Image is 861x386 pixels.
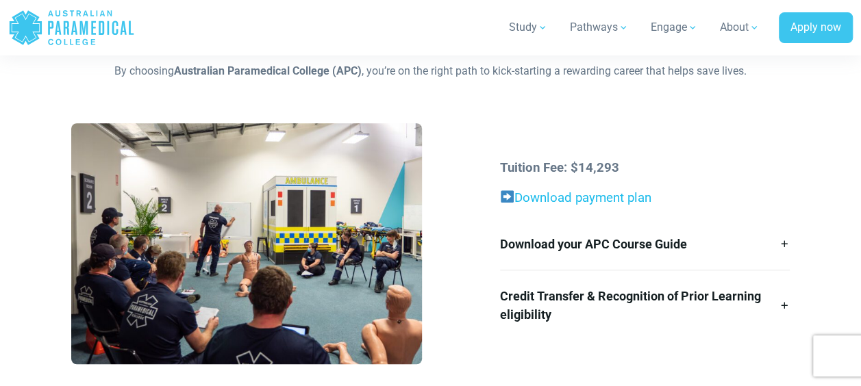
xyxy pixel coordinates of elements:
a: About [712,8,768,47]
a: Download your APC Course Guide [500,218,790,270]
strong: Tuition Fee: $14,293 [500,160,619,175]
a: Engage [642,8,706,47]
a: Pathways [562,8,637,47]
a: Apply now [779,12,853,44]
a: Download payment plan [500,190,651,205]
p: By choosing , you’re on the right path to kick-starting a rewarding career that helps save lives. [71,63,789,79]
a: Credit Transfer & Recognition of Prior Learning eligibility [500,270,790,340]
strong: Australian Paramedical College (APC) [174,64,362,77]
a: Australian Paramedical College [8,5,135,50]
img: ➡️ [501,190,514,203]
a: Study [501,8,556,47]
